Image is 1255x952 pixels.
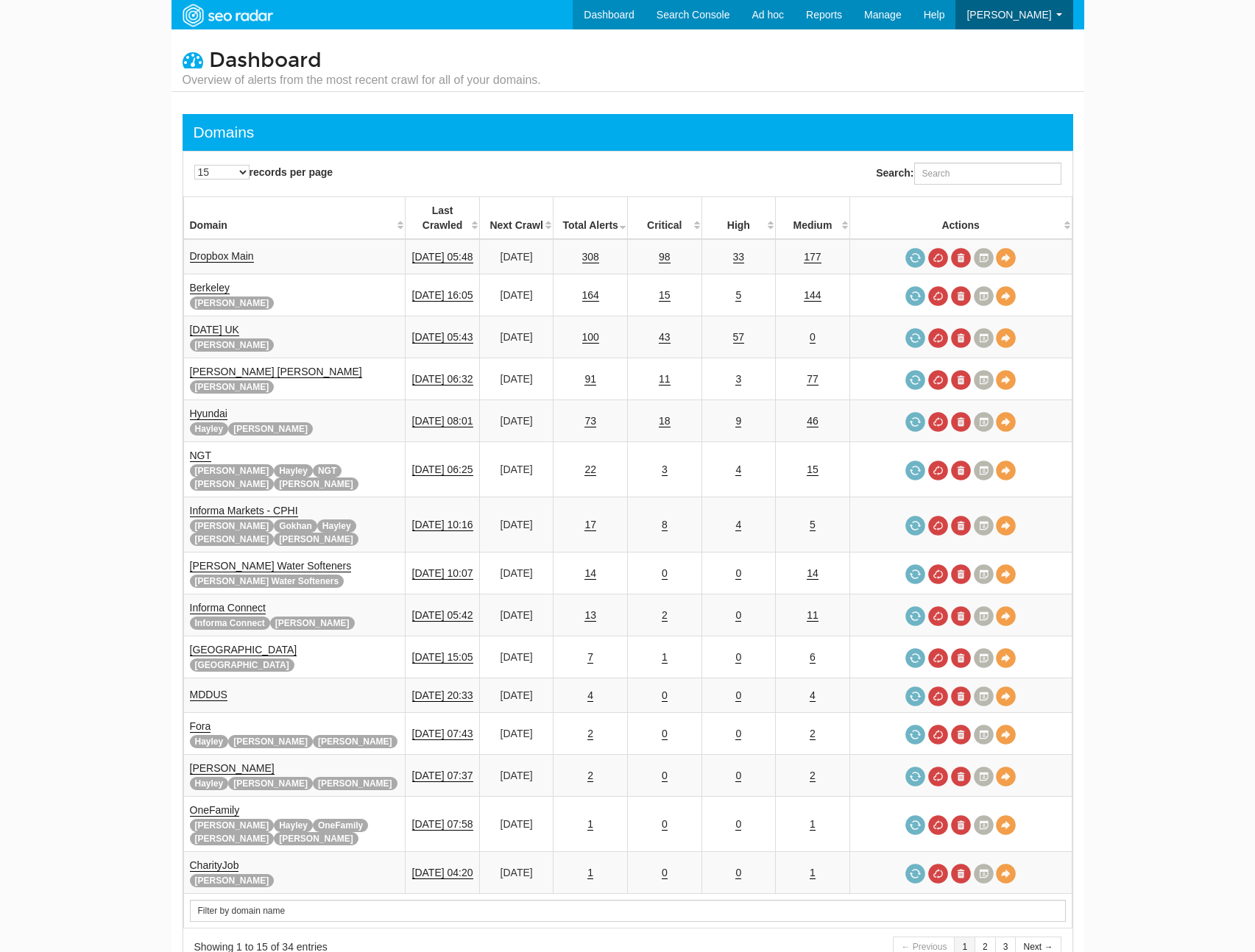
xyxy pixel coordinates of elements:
a: Request a crawl [905,864,925,884]
a: 98 [659,251,671,263]
a: Cancel in-progress audit [928,248,948,268]
td: [DATE] [479,400,554,442]
a: 22 [584,463,596,476]
a: 73 [584,415,596,427]
th: High: activate to sort column descending [701,197,776,240]
a: Request a crawl [905,606,925,626]
a: View Domain Overview [996,412,1016,432]
a: [GEOGRAPHIC_DATA] [190,644,297,656]
a: View Domain Overview [996,516,1016,536]
a: 17 [584,519,596,531]
a: 0 [735,818,741,831]
span: [PERSON_NAME] [228,422,313,436]
label: Search: [876,163,1061,185]
a: 0 [735,609,741,622]
input: Search [190,900,1066,922]
a: 4 [735,519,741,531]
a: 2 [587,770,593,782]
span: [PERSON_NAME] [190,464,275,477]
a: 0 [735,728,741,740]
a: [DATE] 07:58 [412,818,473,831]
a: Crawl History [974,286,994,306]
a: Crawl History [974,516,994,536]
a: Request a crawl [905,516,925,536]
td: [DATE] [479,797,554,852]
a: [DATE] 05:43 [412,331,473,344]
th: Domain: activate to sort column ascending [183,197,406,240]
a: Cancel in-progress audit [928,767,948,786]
a: View Domain Overview [996,815,1016,835]
a: Cancel in-progress audit [928,286,948,306]
a: Cancel in-progress audit [928,412,948,432]
a: Request a crawl [905,461,925,480]
a: [DATE] 15:05 [412,651,473,664]
a: Delete most recent audit [951,686,971,706]
td: [DATE] [479,594,554,636]
td: [DATE] [479,316,554,358]
div: Domains [194,121,255,143]
a: Cancel in-progress audit [928,328,948,348]
span: Help [924,9,945,21]
a: 77 [807,373,819,386]
a: Delete most recent audit [951,815,971,835]
a: Request a crawl [905,412,925,432]
span: [PERSON_NAME] [190,338,275,352]
a: Delete most recent audit [951,412,971,432]
span: [GEOGRAPHIC_DATA] [190,658,294,672]
a: 0 [662,567,668,580]
td: [DATE] [479,553,554,594]
span: [PERSON_NAME] [190,874,275,887]
span: Hayley [190,777,229,790]
a: Hyundai [190,408,227,420]
a: 6 [810,651,816,664]
a: Delete most recent audit [951,461,971,480]
a: Cancel in-progress audit [928,648,948,668]
a: 4 [810,689,816,702]
td: [DATE] [479,274,554,316]
a: 11 [659,373,671,386]
a: Request a crawl [905,248,925,268]
a: View Domain Overview [996,370,1016,390]
a: OneFamily [190,804,240,817]
a: 1 [662,651,668,664]
a: Crawl History [974,725,994,745]
a: [DATE] 10:16 [412,519,473,531]
a: Cancel in-progress audit [928,725,948,745]
th: Total Alerts: activate to sort column ascending [554,197,628,240]
small: Overview of alerts from the most recent crawl for all of your domains. [183,72,541,88]
a: [DATE] 05:42 [412,609,473,622]
a: 1 [810,867,816,879]
a: Crawl History [974,686,994,706]
a: Crawl History [974,370,994,390]
th: Actions: activate to sort column ascending [849,197,1072,240]
a: Delete most recent audit [951,648,971,668]
a: 15 [807,463,819,476]
label: records per page [194,165,333,180]
span: Informa Connect [190,617,270,630]
span: Reports [806,9,842,21]
a: View Domain Overview [996,648,1016,668]
a: [DATE] 20:33 [412,689,473,702]
a: 33 [733,251,745,263]
a: 5 [735,289,741,302]
a: [DATE] UK [190,324,239,336]
select: records per page [194,165,250,180]
a: Crawl History [974,248,994,268]
a: Crawl History [974,328,994,348]
a: 2 [810,770,816,782]
a: 3 [662,463,668,476]
a: 100 [582,331,599,344]
span: [PERSON_NAME] Water Softeners [190,575,344,588]
a: Cancel in-progress audit [928,461,948,480]
a: 0 [735,770,741,782]
a: 18 [659,415,671,427]
a: Request a crawl [905,648,925,668]
a: 0 [735,867,741,879]
a: Crawl History [974,412,994,432]
td: [DATE] [479,358,554,400]
a: 2 [662,609,668,622]
span: Hayley [190,422,229,436]
a: Crawl History [974,815,994,835]
span: [PERSON_NAME] [966,9,1051,21]
a: Dropbox Main [190,250,254,263]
